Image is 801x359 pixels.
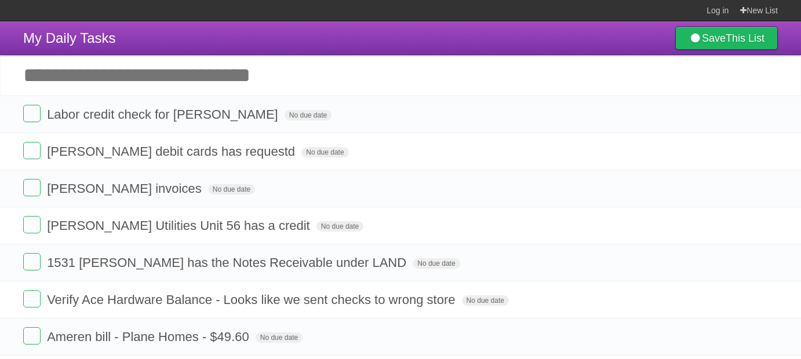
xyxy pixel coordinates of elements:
[47,329,252,344] span: Ameren bill - Plane Homes - $49.60
[47,255,409,270] span: 1531 [PERSON_NAME] has the Notes Receivable under LAND
[23,179,41,196] label: Done
[23,142,41,159] label: Done
[256,332,303,343] span: No due date
[47,144,298,159] span: [PERSON_NAME] debit cards has requestd
[23,30,116,46] span: My Daily Tasks
[23,105,41,122] label: Done
[413,258,460,269] span: No due date
[285,110,332,120] span: No due date
[208,184,255,195] span: No due date
[23,253,41,270] label: Done
[301,147,348,157] span: No due date
[675,27,778,50] a: SaveThis List
[47,181,205,196] span: [PERSON_NAME] invoices
[316,221,363,232] span: No due date
[47,107,281,122] span: Labor credit check for [PERSON_NAME]
[23,327,41,345] label: Done
[47,218,313,233] span: [PERSON_NAME] Utilities Unit 56 has a credit
[47,292,458,307] span: Verify Ace Hardware Balance - Looks like we sent checks to wrong store
[726,32,764,44] b: This List
[23,216,41,233] label: Done
[462,295,509,306] span: No due date
[23,290,41,307] label: Done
